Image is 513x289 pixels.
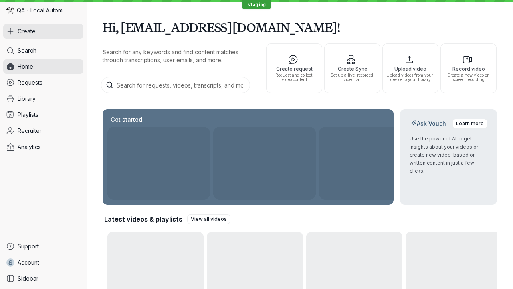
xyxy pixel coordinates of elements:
a: Learn more [452,119,487,128]
span: Create Sync [328,66,377,71]
span: Search [18,47,36,55]
img: QA - Local Automation avatar [6,7,14,14]
span: Playlists [18,111,38,119]
span: Recruiter [18,127,42,135]
span: Sidebar [18,275,38,283]
span: Create a new video or screen recording [444,73,493,82]
span: Analytics [18,143,41,151]
a: Support [3,239,83,254]
span: Home [18,63,33,71]
button: Upload videoUpload videos from your device to your library [382,43,438,93]
h1: Hi, [EMAIL_ADDRESS][DOMAIN_NAME]! [103,16,497,39]
span: Account [18,258,39,267]
span: Library [18,95,36,103]
p: Use the power of AI to get insights about your videos or create new video-based or written conten... [410,135,487,175]
span: Record video [444,66,493,71]
a: Search [3,43,83,58]
span: QA - Local Automation [17,6,68,14]
span: Set up a live, recorded video call [328,73,377,82]
div: QA - Local Automation [3,3,83,18]
button: Create SyncSet up a live, recorded video call [324,43,380,93]
h2: Latest videos & playlists [104,215,182,224]
input: Search for requests, videos, transcripts, and more... [101,77,250,93]
span: Create [18,27,36,35]
span: Upload video [386,66,435,71]
a: View all videos [187,214,230,224]
span: Create request [270,66,319,71]
a: Requests [3,75,83,90]
a: Home [3,59,83,74]
a: Sidebar [3,271,83,286]
h2: Get started [109,116,144,124]
span: s [8,258,13,267]
button: Record videoCreate a new video or screen recording [440,43,497,93]
a: Analytics [3,140,83,154]
a: sAccount [3,255,83,270]
a: Playlists [3,108,83,122]
span: Learn more [456,120,484,128]
span: Request and collect video content [270,73,319,82]
a: Library [3,92,83,106]
span: Upload videos from your device to your library [386,73,435,82]
a: Recruiter [3,124,83,138]
p: Search for any keywords and find content matches through transcriptions, user emails, and more. [103,48,252,64]
button: Create requestRequest and collect video content [266,43,322,93]
span: Support [18,242,39,250]
span: View all videos [191,215,227,223]
button: Create [3,24,83,39]
h2: Ask Vouch [410,120,448,128]
span: Requests [18,79,42,87]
